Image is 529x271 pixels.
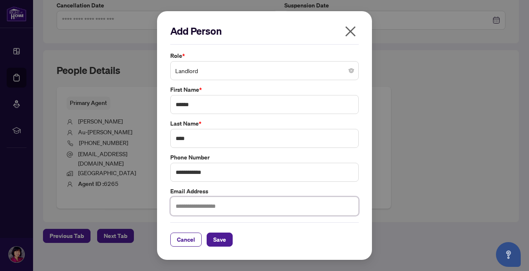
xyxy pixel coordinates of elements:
[344,25,357,38] span: close
[349,68,354,73] span: close-circle
[170,119,359,128] label: Last Name
[207,233,233,247] button: Save
[170,233,202,247] button: Cancel
[175,63,354,78] span: Landlord
[496,242,521,267] button: Open asap
[170,51,359,60] label: Role
[170,24,359,38] h2: Add Person
[213,233,226,246] span: Save
[170,187,359,196] label: Email Address
[170,85,359,94] label: First Name
[177,233,195,246] span: Cancel
[170,153,359,162] label: Phone Number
